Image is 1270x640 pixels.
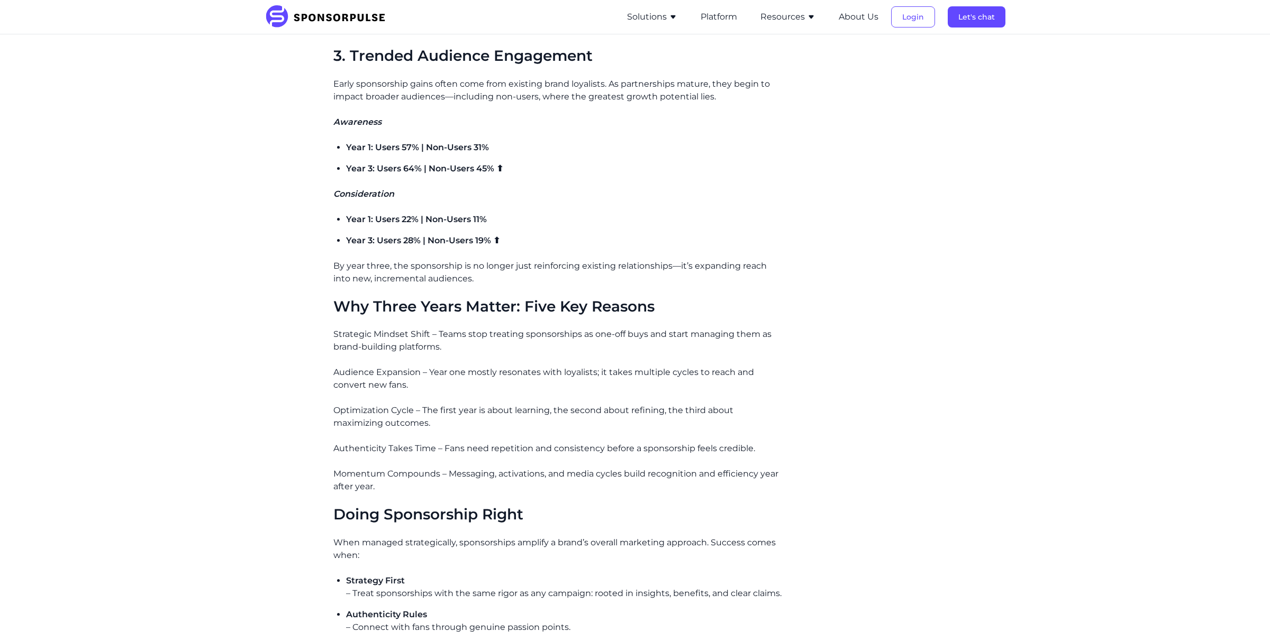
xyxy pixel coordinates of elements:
[333,189,394,199] i: Consideration
[346,235,500,245] span: Year 3: Users 28% | Non-Users 19% ⬆
[346,621,784,634] p: – Connect with fans through genuine passion points.
[333,78,784,103] p: Early sponsorship gains often come from existing brand loyalists. As partnerships mature, they be...
[839,12,878,22] a: About Us
[333,328,784,353] p: Strategic Mindset Shift – Teams stop treating sponsorships as one-off buys and start managing the...
[333,47,593,65] span: 3. Trended Audience Engagement
[333,468,784,493] p: Momentum Compounds – Messaging, activations, and media cycles build recognition and efficiency ye...
[839,11,878,23] button: About Us
[346,587,784,600] p: – Treat sponsorships with the same rigor as any campaign: rooted in insights, benefits, and clear...
[333,260,784,285] p: By year three, the sponsorship is no longer just reinforcing existing relationships—it’s expandin...
[333,117,382,127] i: Awareness
[333,366,784,391] p: Audience Expansion – Year one mostly resonates with loyalists; it takes multiple cycles to reach ...
[1217,589,1270,640] iframe: Chat Widget
[333,442,784,455] p: Authenticity Takes Time – Fans need repetition and consistency before a sponsorship feels credible.
[948,12,1005,22] a: Let's chat
[333,536,784,562] p: When managed strategically, sponsorships amplify a brand’s overall marketing approach. Success co...
[701,11,737,23] button: Platform
[760,11,815,23] button: Resources
[265,5,393,29] img: SponsorPulse
[346,214,487,224] span: Year 1: Users 22% | Non-Users 11%
[948,6,1005,28] button: Let's chat
[333,297,655,315] span: Why Three Years Matter: Five Key Reasons
[701,12,737,22] a: Platform
[346,575,405,586] span: Strategy First
[346,142,489,152] span: Year 1: Users 57% | Non-Users 31%
[891,12,935,22] a: Login
[627,11,677,23] button: Solutions
[346,163,503,173] span: Year 3: Users 64% | Non-Users 45% ⬆
[346,609,427,619] span: Authenticity Rules
[333,505,523,523] span: Doing Sponsorship Right
[333,404,784,429] p: Optimization Cycle – The first year is about learning, the second about refining, the third about...
[891,6,935,28] button: Login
